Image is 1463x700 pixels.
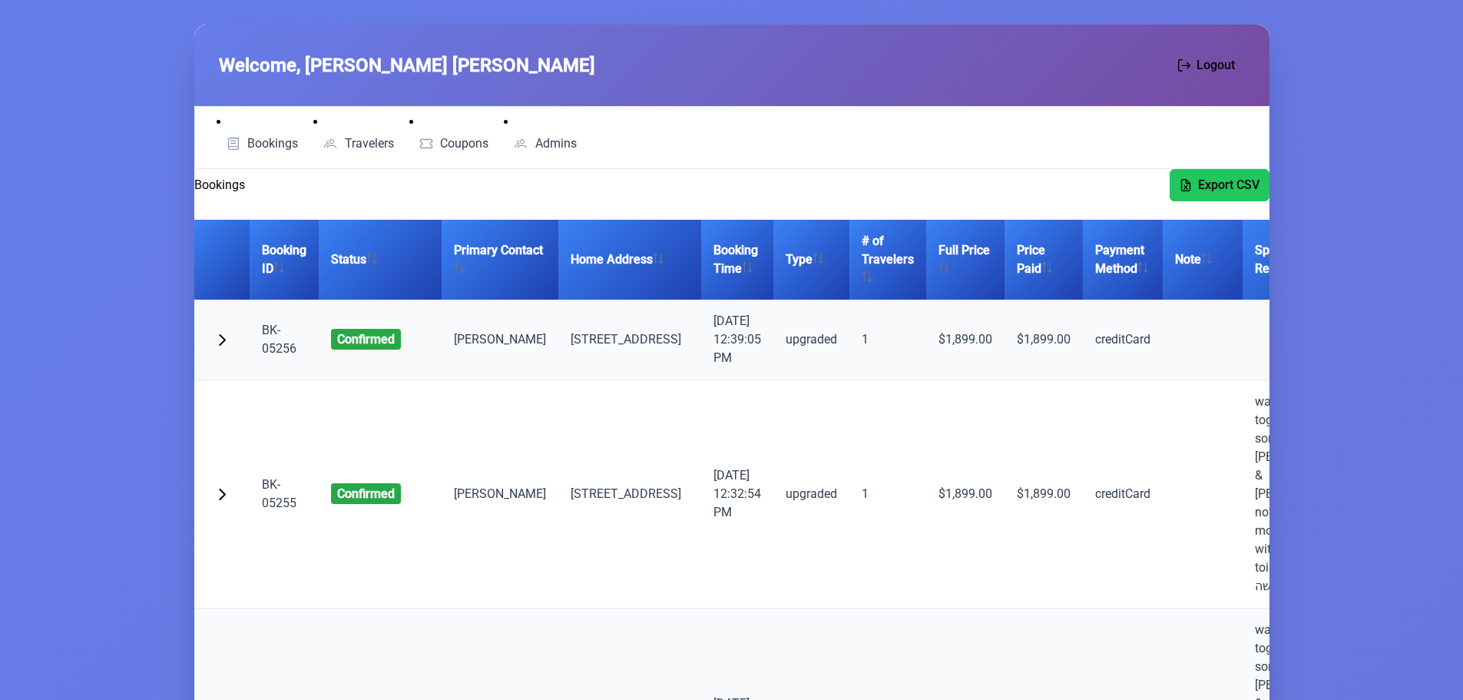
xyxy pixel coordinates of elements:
[319,220,442,300] th: Status
[504,131,586,156] a: Admins
[701,380,773,609] td: [DATE] 12:32:54 PM
[1243,380,1359,609] td: want to be together with my son [PERSON_NAME] & [PERSON_NAME] not more & not more people with the...
[1197,56,1235,75] span: Logout
[219,51,595,79] span: Welcome, [PERSON_NAME] [PERSON_NAME]
[250,220,319,300] th: Booking ID
[442,380,558,609] td: [PERSON_NAME]
[409,113,498,156] li: Coupons
[313,131,403,156] a: Travelers
[442,220,558,300] th: Primary Contact
[1168,49,1245,81] button: Logout
[558,300,701,380] td: [STREET_ADDRESS]
[1005,300,1083,380] td: $1,899.00
[440,138,488,150] span: Coupons
[926,380,1005,609] td: $1,899.00
[558,380,701,609] td: [STREET_ADDRESS]
[247,138,298,150] span: Bookings
[1005,380,1083,609] td: $1,899.00
[1170,169,1269,201] button: Export CSV
[331,329,401,350] span: confirmed
[194,176,245,194] h2: Bookings
[849,220,926,300] th: # of Travelers
[331,483,401,504] span: confirmed
[409,131,498,156] a: Coupons
[1163,220,1243,300] th: Note
[313,113,403,156] li: Travelers
[558,220,701,300] th: Home Address
[773,300,849,380] td: upgraded
[1198,176,1259,194] span: Export CSV
[1005,220,1083,300] th: Price Paid
[217,131,308,156] a: Bookings
[1083,380,1163,609] td: creditCard
[701,220,773,300] th: Booking Time
[1083,300,1163,380] td: creditCard
[262,323,296,356] a: BK-05256
[345,138,394,150] span: Travelers
[217,113,308,156] li: Bookings
[926,220,1005,300] th: Full Price
[849,380,926,609] td: 1
[1083,220,1163,300] th: Payment Method
[504,113,586,156] li: Admins
[773,380,849,609] td: upgraded
[262,477,296,510] a: BK-05255
[773,220,849,300] th: Type
[926,300,1005,380] td: $1,899.00
[701,300,773,380] td: [DATE] 12:39:05 PM
[442,300,558,380] td: [PERSON_NAME]
[1243,220,1359,300] th: Special Requests
[849,300,926,380] td: 1
[535,138,577,150] span: Admins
